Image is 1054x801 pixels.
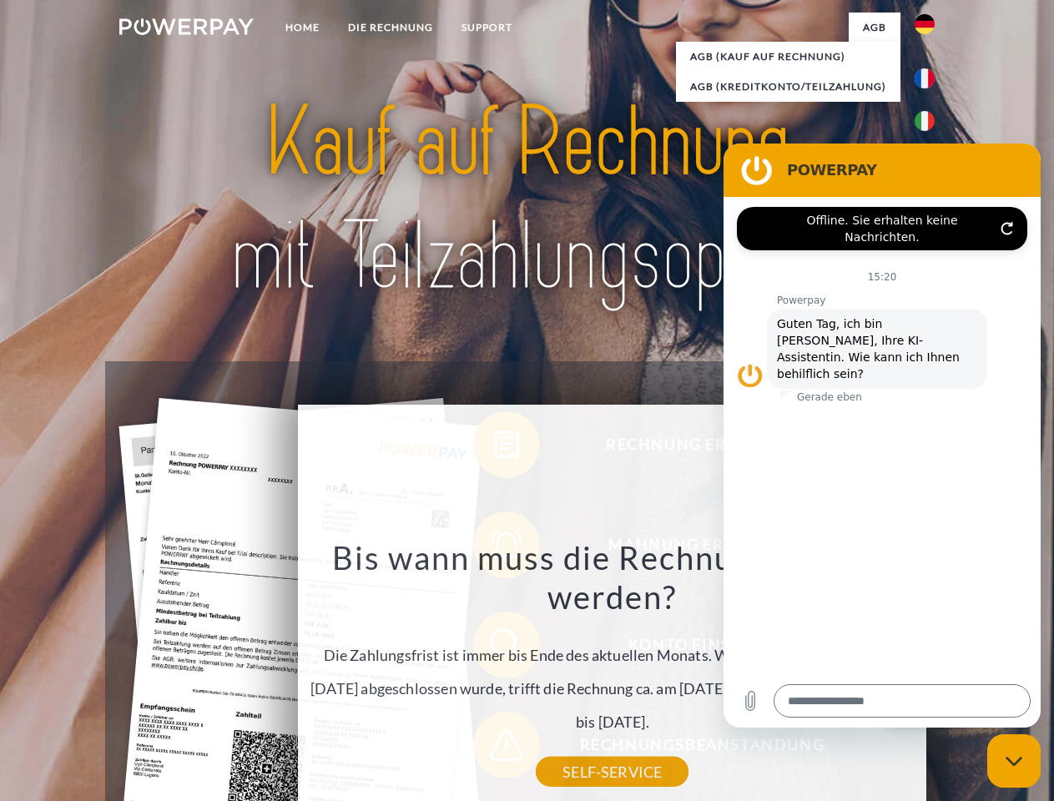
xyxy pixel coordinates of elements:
img: logo-powerpay-white.svg [119,18,254,35]
img: de [915,14,935,34]
img: title-powerpay_de.svg [159,80,895,320]
a: Home [271,13,334,43]
iframe: Schaltfläche zum Öffnen des Messaging-Fensters; Konversation läuft [987,734,1041,788]
img: it [915,111,935,131]
img: fr [915,68,935,88]
a: DIE RECHNUNG [334,13,447,43]
iframe: Messaging-Fenster [724,144,1041,728]
a: AGB (Kreditkonto/Teilzahlung) [676,72,900,102]
div: Die Zahlungsfrist ist immer bis Ende des aktuellen Monats. Wenn die Bestellung z.B. am [DATE] abg... [308,537,917,772]
h3: Bis wann muss die Rechnung bezahlt werden? [308,537,917,617]
a: agb [849,13,900,43]
a: SELF-SERVICE [536,757,688,787]
a: SUPPORT [447,13,527,43]
a: AGB (Kauf auf Rechnung) [676,42,900,72]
